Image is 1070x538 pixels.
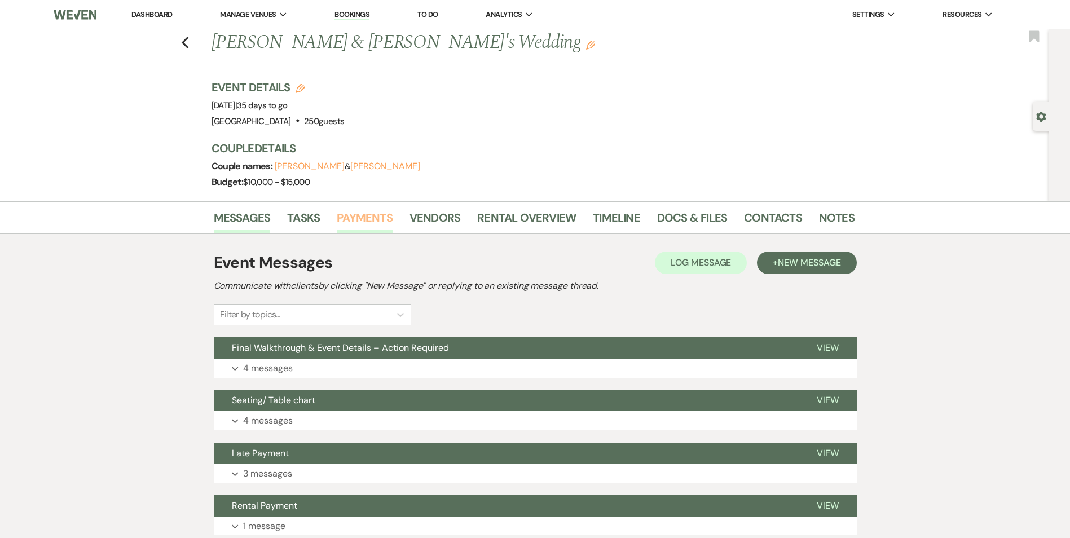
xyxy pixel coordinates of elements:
[212,176,244,188] span: Budget:
[235,100,288,111] span: |
[477,209,576,233] a: Rental Overview
[214,251,333,275] h1: Event Messages
[214,390,799,411] button: Seating/ Table chart
[757,252,856,274] button: +New Message
[655,252,747,274] button: Log Message
[817,500,839,511] span: View
[486,9,522,20] span: Analytics
[237,100,288,111] span: 35 days to go
[243,413,293,428] p: 4 messages
[778,257,840,268] span: New Message
[817,447,839,459] span: View
[417,10,438,19] a: To Do
[214,443,799,464] button: Late Payment
[671,257,731,268] span: Log Message
[220,9,276,20] span: Manage Venues
[799,443,857,464] button: View
[287,209,320,233] a: Tasks
[212,160,275,172] span: Couple names:
[1036,111,1046,121] button: Open lead details
[214,337,799,359] button: Final Walkthrough & Event Details – Action Required
[131,10,172,19] a: Dashboard
[593,209,640,233] a: Timeline
[232,500,297,511] span: Rental Payment
[243,519,285,533] p: 1 message
[214,411,857,430] button: 4 messages
[212,140,843,156] h3: Couple Details
[243,177,310,188] span: $10,000 - $15,000
[275,162,345,171] button: [PERSON_NAME]
[214,495,799,517] button: Rental Payment
[275,161,420,172] span: &
[212,29,717,56] h1: [PERSON_NAME] & [PERSON_NAME]'s Wedding
[943,9,981,20] span: Resources
[232,447,289,459] span: Late Payment
[819,209,855,233] a: Notes
[304,116,344,127] span: 250 guests
[817,342,839,354] span: View
[232,394,315,406] span: Seating/ Table chart
[799,390,857,411] button: View
[212,80,345,95] h3: Event Details
[337,209,393,233] a: Payments
[852,9,884,20] span: Settings
[350,162,420,171] button: [PERSON_NAME]
[243,466,292,481] p: 3 messages
[214,517,857,536] button: 1 message
[799,495,857,517] button: View
[212,100,288,111] span: [DATE]
[214,279,857,293] h2: Communicate with clients by clicking "New Message" or replying to an existing message thread.
[334,10,369,20] a: Bookings
[409,209,460,233] a: Vendors
[586,39,595,50] button: Edit
[817,394,839,406] span: View
[220,308,280,321] div: Filter by topics...
[744,209,802,233] a: Contacts
[214,464,857,483] button: 3 messages
[212,116,291,127] span: [GEOGRAPHIC_DATA]
[54,3,96,27] img: Weven Logo
[232,342,449,354] span: Final Walkthrough & Event Details – Action Required
[243,361,293,376] p: 4 messages
[214,209,271,233] a: Messages
[657,209,727,233] a: Docs & Files
[214,359,857,378] button: 4 messages
[799,337,857,359] button: View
